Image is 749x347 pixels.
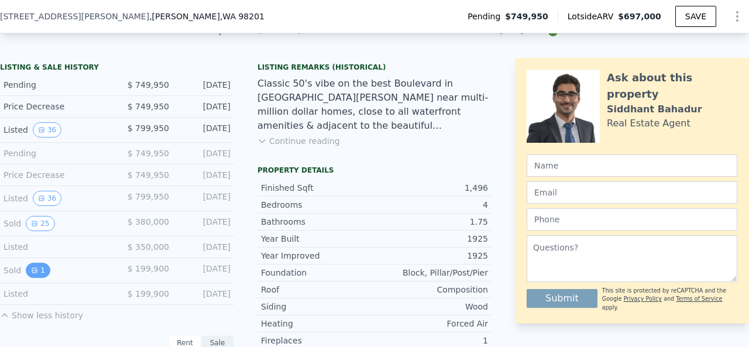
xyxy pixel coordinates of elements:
[128,217,169,226] span: $ 380,000
[261,301,374,312] div: Siding
[220,12,264,21] span: , WA 98201
[607,116,690,130] div: Real Estate Agent
[178,216,231,231] div: [DATE]
[4,191,108,206] div: Listed
[374,318,488,329] div: Forced Air
[4,79,108,91] div: Pending
[602,287,737,312] div: This site is protected by reCAPTCHA and the Google and apply.
[261,318,374,329] div: Heating
[624,296,662,302] a: Privacy Policy
[607,102,702,116] div: Siddhant Bahadur
[4,216,108,231] div: Sold
[149,11,264,22] span: , [PERSON_NAME]
[178,101,231,112] div: [DATE]
[726,5,749,28] button: Show Options
[261,216,374,228] div: Bathrooms
[4,122,108,138] div: Listed
[4,169,108,181] div: Price Decrease
[257,166,492,175] div: Property details
[374,301,488,312] div: Wood
[4,101,108,112] div: Price Decrease
[374,233,488,245] div: 1925
[178,191,231,206] div: [DATE]
[26,216,54,231] button: View historical data
[128,264,169,273] span: $ 199,900
[527,208,737,231] input: Phone
[261,250,374,262] div: Year Improved
[468,11,505,22] span: Pending
[128,170,169,180] span: $ 749,950
[26,263,50,278] button: View historical data
[4,147,108,159] div: Pending
[128,242,169,252] span: $ 350,000
[374,216,488,228] div: 1.75
[178,241,231,253] div: [DATE]
[128,289,169,298] span: $ 199,900
[178,263,231,278] div: [DATE]
[676,296,722,302] a: Terms of Service
[128,192,169,201] span: $ 799,950
[178,79,231,91] div: [DATE]
[128,123,169,133] span: $ 799,950
[261,335,374,346] div: Fireplaces
[527,289,597,308] button: Submit
[568,11,618,22] span: Lotside ARV
[178,122,231,138] div: [DATE]
[178,288,231,300] div: [DATE]
[374,267,488,279] div: Block, Pillar/Post/Pier
[178,169,231,181] div: [DATE]
[33,122,61,138] button: View historical data
[257,63,492,72] div: Listing Remarks (Historical)
[261,182,374,194] div: Finished Sqft
[4,288,108,300] div: Listed
[374,199,488,211] div: 4
[261,199,374,211] div: Bedrooms
[4,241,108,253] div: Listed
[128,149,169,158] span: $ 749,950
[527,181,737,204] input: Email
[607,70,737,102] div: Ask about this property
[261,267,374,279] div: Foundation
[374,250,488,262] div: 1925
[374,182,488,194] div: 1,496
[128,80,169,90] span: $ 749,950
[527,154,737,177] input: Name
[178,147,231,159] div: [DATE]
[261,233,374,245] div: Year Built
[257,135,340,147] button: Continue reading
[257,77,492,133] div: Classic 50's vibe on the best Boulevard in [GEOGRAPHIC_DATA][PERSON_NAME] near multi-million doll...
[618,12,661,21] span: $697,000
[675,6,716,27] button: SAVE
[128,102,169,111] span: $ 749,950
[505,11,548,22] span: $749,950
[33,191,61,206] button: View historical data
[4,263,108,278] div: Sold
[374,284,488,296] div: Composition
[374,335,488,346] div: 1
[261,284,374,296] div: Roof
